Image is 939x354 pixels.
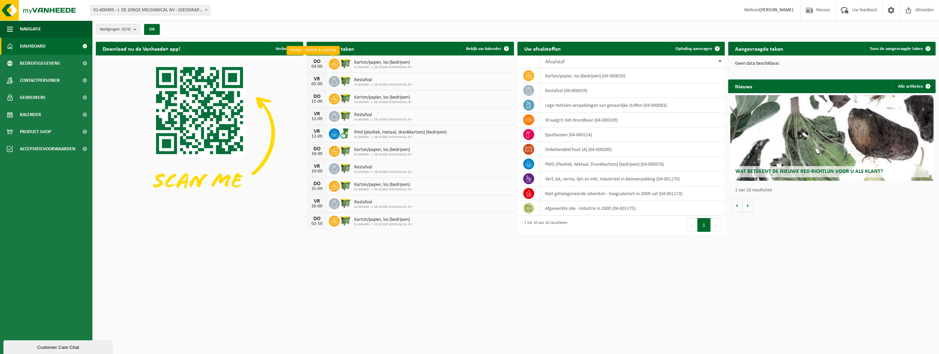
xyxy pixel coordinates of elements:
[697,218,711,232] button: 1
[743,199,753,212] button: Volgende
[676,47,712,51] span: Ophaling aanvragen
[354,147,412,153] span: Karton/papier, los (bedrijven)
[340,215,351,226] img: WB-1100-HPE-GN-51
[461,42,513,55] a: Bekijk uw kalender
[686,218,697,232] button: Previous
[354,60,412,65] span: Karton/papier, los (bedrijven)
[310,164,324,169] div: VR
[892,79,935,93] a: Alle artikelen
[340,75,351,87] img: WB-1100-HPE-GN-51
[310,129,324,134] div: VR
[310,146,324,152] div: DO
[354,217,412,223] span: Karton/papier, los (bedrijven)
[540,201,725,216] td: afgewerkte olie - industrie in 200lt (04-001175)
[340,110,351,122] img: WB-1100-HPE-GN-51
[96,24,140,34] button: Vestigingen(4/4)
[354,153,412,157] span: 01-600495 - J. DE JONGE MECHANICAL NV
[354,95,412,100] span: Karton/papier, los (bedrijven)
[20,140,75,157] span: Acceptatievoorwaarden
[310,117,324,122] div: 12-09
[270,42,303,55] button: Verberg
[96,42,187,55] h2: Download nu de Vanheede+ app!
[540,186,725,201] td: niet gehalogeneerde solventen - hoogcalorisch in 200lt-vat (04-001173)
[20,89,46,106] span: Gebruikers
[354,200,412,205] span: Restafval
[100,24,131,35] span: Vestigingen
[521,217,567,232] div: 1 tot 10 van 10 resultaten
[310,152,324,156] div: 18-09
[91,5,210,15] span: 01-600495 - J. DE JONGE MECHANICAL NV - ANTWERPEN
[20,72,60,89] span: Contactpersonen
[354,165,412,170] span: Restafval
[711,218,721,232] button: Next
[144,24,160,35] button: OK
[20,123,51,140] span: Product Shop
[728,42,790,55] h2: Aangevraagde taken
[354,112,412,118] span: Restafval
[121,27,131,31] count: (4/4)
[354,182,412,188] span: Karton/papier, los (bedrijven)
[728,79,759,93] h2: Nieuws
[310,94,324,99] div: DO
[735,61,929,66] p: Geen data beschikbaar.
[354,118,412,122] span: 01-600495 - J. DE JONGE MECHANICAL NV
[310,111,324,117] div: VR
[540,157,725,172] td: PMD (Plastiek, Metaal, Drankkartons) (bedrijven) (04-000978)
[310,59,324,64] div: DO
[310,169,324,174] div: 19-09
[20,38,46,55] span: Dashboard
[310,187,324,191] div: 25-09
[310,216,324,222] div: DO
[310,204,324,209] div: 26-09
[354,205,412,209] span: 01-600495 - J. DE JONGE MECHANICAL NV
[354,77,412,83] span: Restafval
[340,58,351,69] img: WB-1100-HPE-GN-51
[90,5,210,15] span: 01-600495 - J. DE JONGE MECHANICAL NV - ANTWERPEN
[540,68,725,83] td: karton/papier, los (bedrijven) (04-000026)
[517,42,568,55] h2: Uw afvalstoffen
[340,92,351,104] img: WB-1100-HPE-GN-51
[545,59,565,65] span: Afvalstof
[864,42,935,55] a: Toon de aangevraagde taken
[354,83,412,87] span: 01-600495 - J. DE JONGE MECHANICAL NV
[759,8,794,13] strong: [PERSON_NAME]
[870,47,923,51] span: Toon de aangevraagde taken
[540,98,725,113] td: lege metalen verpakkingen van gevaarlijke stoffen (04-000083)
[540,83,725,98] td: restafval (04-000029)
[310,134,324,139] div: 12-09
[20,55,60,72] span: Bedrijfsgegevens
[340,145,351,156] img: WB-1100-HPE-GN-51
[732,199,743,212] button: Vorige
[310,99,324,104] div: 11-09
[310,82,324,87] div: 05-09
[670,42,724,55] a: Ophaling aanvragen
[310,181,324,187] div: DO
[340,197,351,209] img: WB-1100-HPE-GN-51
[354,130,447,135] span: Pmd (plastiek, metaal, drankkartons) (bedrijven)
[540,127,725,142] td: spuitbussen (04-000114)
[540,172,725,186] td: verf, lak, vernis, lijm en inkt, industrieel in kleinverpakking (04-001170)
[275,47,291,51] span: Verberg
[540,113,725,127] td: straalgrit niet-brandbaar (04-000109)
[466,47,501,51] span: Bekijk uw kalender
[20,106,41,123] span: Kalender
[735,169,883,174] span: Wat betekent de nieuwe RED-richtlijn voor u als klant?
[96,55,303,211] img: Download de VHEPlus App
[354,223,412,227] span: 01-600495 - J. DE JONGE MECHANICAL NV
[354,135,447,139] span: 01-600495 - J. DE JONGE MECHANICAL NV
[540,142,725,157] td: onbehandeld hout (A) (04-000200)
[354,100,412,104] span: 01-600495 - J. DE JONGE MECHANICAL NV
[340,162,351,174] img: WB-1100-HPE-GN-51
[310,222,324,226] div: 02-10
[307,42,361,55] h2: Ingeplande taken
[354,170,412,174] span: 01-600495 - J. DE JONGE MECHANICAL NV
[310,64,324,69] div: 04-09
[354,65,412,69] span: 01-600495 - J. DE JONGE MECHANICAL NV
[340,127,351,139] img: WB-0240-CU
[735,188,932,193] p: 1 van 10 resultaten
[340,180,351,191] img: WB-1100-HPE-GN-51
[3,339,114,354] iframe: chat widget
[20,21,41,38] span: Navigatie
[310,199,324,204] div: VR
